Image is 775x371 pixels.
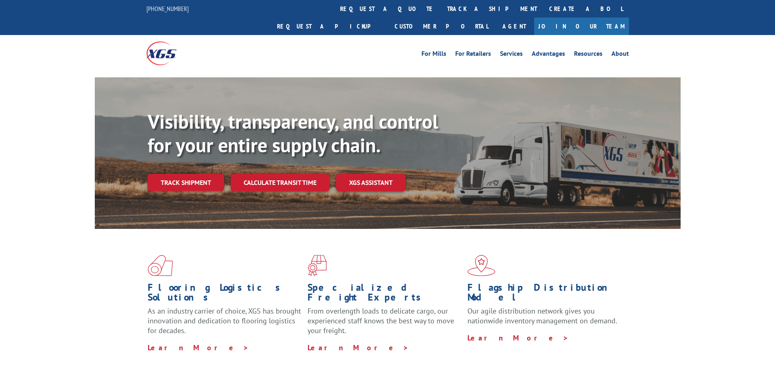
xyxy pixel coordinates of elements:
a: Request a pickup [271,18,389,35]
a: Calculate transit time [231,174,330,191]
a: About [611,50,629,59]
a: Customer Portal [389,18,494,35]
a: Services [500,50,523,59]
a: Learn More > [148,343,249,352]
a: Resources [574,50,603,59]
a: [PHONE_NUMBER] [146,4,189,13]
a: Agent [494,18,534,35]
img: xgs-icon-focused-on-flooring-red [308,255,327,276]
img: xgs-icon-total-supply-chain-intelligence-red [148,255,173,276]
b: Visibility, transparency, and control for your entire supply chain. [148,109,438,158]
h1: Flagship Distribution Model [467,283,621,306]
a: Track shipment [148,174,224,191]
span: Our agile distribution network gives you nationwide inventory management on demand. [467,306,617,325]
span: As an industry carrier of choice, XGS has brought innovation and dedication to flooring logistics... [148,306,301,335]
h1: Specialized Freight Experts [308,283,461,306]
h1: Flooring Logistics Solutions [148,283,301,306]
img: xgs-icon-flagship-distribution-model-red [467,255,496,276]
a: Learn More > [308,343,409,352]
a: For Mills [421,50,446,59]
a: Advantages [532,50,565,59]
p: From overlength loads to delicate cargo, our experienced staff knows the best way to move your fr... [308,306,461,342]
a: XGS ASSISTANT [336,174,406,191]
a: For Retailers [455,50,491,59]
a: Join Our Team [534,18,629,35]
a: Learn More > [467,333,569,342]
